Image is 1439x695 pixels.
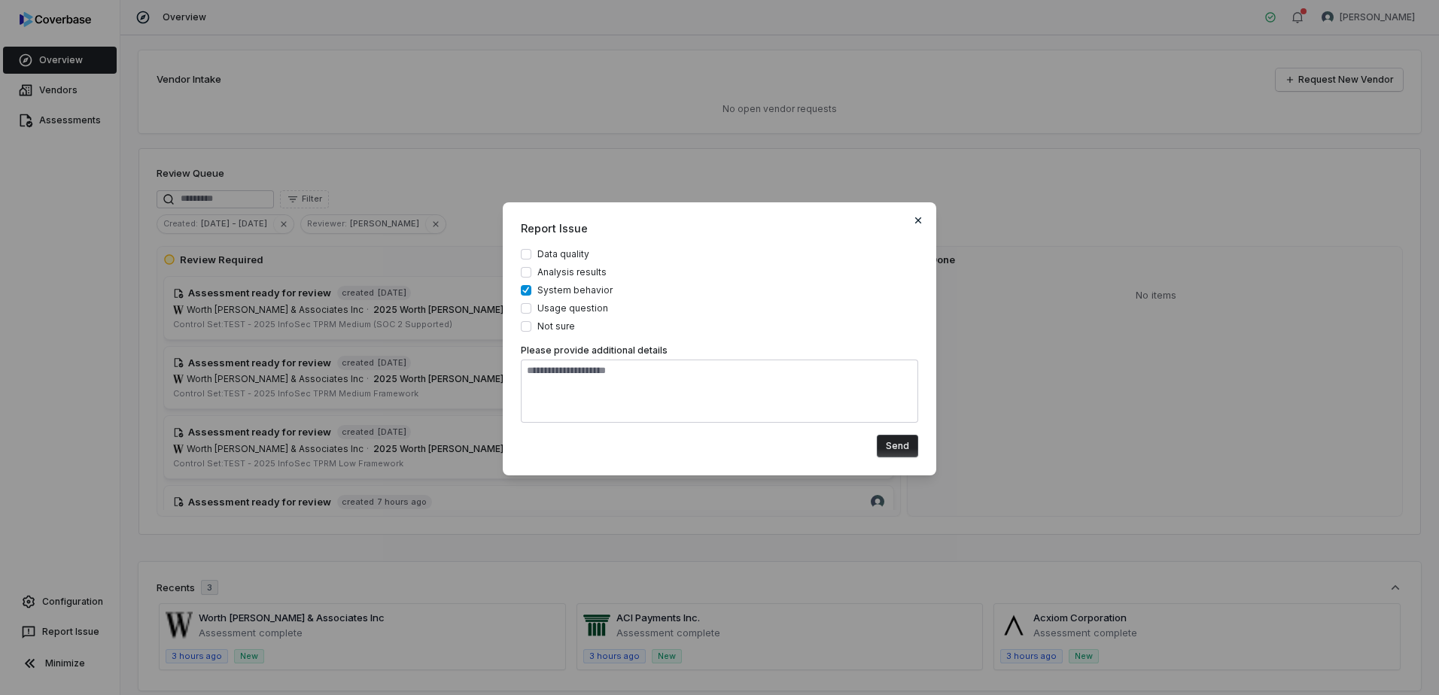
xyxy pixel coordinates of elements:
button: Usage question [521,303,531,314]
span: System behavior [537,284,613,296]
button: Send [877,435,918,457]
button: Analysis results [521,267,531,278]
button: System behavior [521,285,531,296]
span: Not sure [537,320,575,332]
span: Report Issue [521,220,918,236]
span: Analysis results [537,266,607,278]
button: Not sure [521,321,531,332]
button: Data quality [521,249,531,259]
span: Data quality [537,248,589,260]
label: Please provide additional details [521,344,918,357]
span: Usage question [537,302,608,314]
